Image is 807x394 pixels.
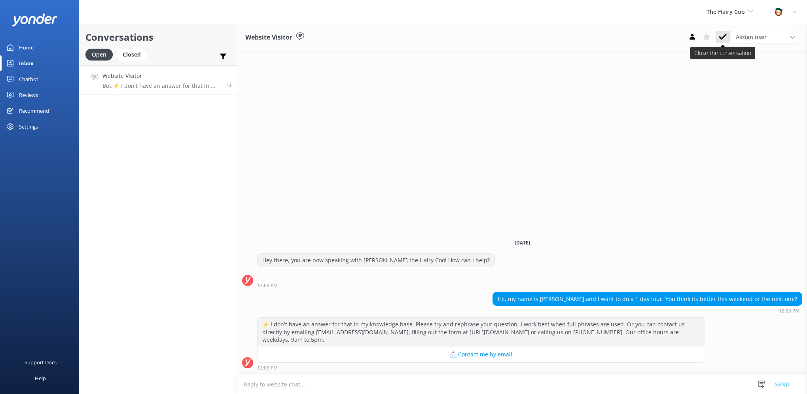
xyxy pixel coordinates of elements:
[19,119,38,134] div: Settings
[19,71,38,87] div: Chatbot
[80,65,237,95] a: Website VisitorBot:⚡ I don't have an answer for that in my knowledge base. Please try and rephras...
[257,283,278,288] strong: 12:03 PM
[12,13,57,27] img: yonder-white-logo.png
[19,40,34,55] div: Home
[85,50,117,59] a: Open
[258,318,705,347] div: ⚡ I don't have an answer for that in my knowledge base. Please try and rephrase your question, I ...
[258,347,705,362] button: 📩 Contact me by email
[732,31,799,44] div: Assign User
[117,50,151,59] a: Closed
[779,309,799,313] strong: 12:03 PM
[493,308,802,313] div: Sep 02 2025 12:03pm (UTC +01:00) Europe/Dublin
[25,354,57,370] div: Support Docs
[257,366,278,370] strong: 12:03 PM
[773,6,784,18] img: 457-1738239164.png
[102,72,220,80] h4: Website Visitor
[225,82,231,89] span: Sep 02 2025 12:03pm (UTC +01:00) Europe/Dublin
[35,370,46,386] div: Help
[736,33,767,42] span: Assign user
[510,239,535,246] span: [DATE]
[257,365,705,370] div: Sep 02 2025 12:03pm (UTC +01:00) Europe/Dublin
[19,55,34,71] div: Inbox
[19,87,38,103] div: Reviews
[707,8,745,15] span: The Hairy Coo
[19,103,49,119] div: Recommend
[85,30,231,45] h2: Conversations
[102,82,220,89] p: Bot: ⚡ I don't have an answer for that in my knowledge base. Please try and rephrase your questio...
[258,254,494,267] div: Hey there, you are now speaking with [PERSON_NAME] the Hairy Coo! How can I help?
[257,282,495,288] div: Sep 02 2025 12:03pm (UTC +01:00) Europe/Dublin
[245,32,292,43] h3: Website Visitor
[85,49,113,61] div: Open
[493,292,802,306] div: Hii, my name is [PERSON_NAME] and I want to do a 1 day tour. You think its better this weekend or...
[117,49,147,61] div: Closed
